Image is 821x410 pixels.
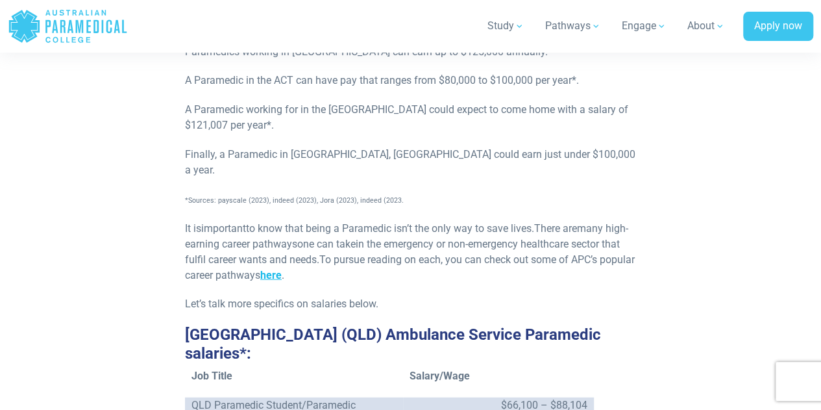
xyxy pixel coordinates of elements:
[8,5,128,47] a: Australian Paramedical College
[185,196,404,205] span: *Sources: payscale (2023), indeed (2023), Jora (2023), indeed (2023.
[201,222,246,235] span: important
[480,8,532,44] a: Study
[185,222,628,250] span: many high-earning career pathways
[185,222,201,235] span: It is
[534,222,577,235] span: There are
[614,8,674,44] a: Engage
[537,8,609,44] a: Pathways
[282,269,284,281] span: .
[680,8,733,44] a: About
[185,73,636,88] p: A Paramedic in the ACT can have pay that ranges from $80,000 to $100,000 per year*.
[297,238,356,250] span: one can take
[410,370,470,382] strong: Salary/Wage
[185,102,636,133] p: A Paramedic working for in the [GEOGRAPHIC_DATA] could expect to come home with a salary of $121,...
[191,370,232,382] strong: Job Title
[185,326,636,363] h3: [GEOGRAPHIC_DATA] (QLD) Ambulance Service Paramedic salaries*:
[743,12,813,42] a: Apply now
[185,147,636,178] p: Finally, a Paramedic in [GEOGRAPHIC_DATA], [GEOGRAPHIC_DATA] could earn just under $100,000 a year.
[185,238,620,266] span: in the emergency or non-emergency healthcare sector that fulfil career wants and needs.
[185,296,636,312] p: Let’s talk more specifics on salaries below.
[260,269,282,281] a: here
[246,222,534,235] span: to know that being a Paramedic isn’t the only way to save lives.
[185,253,635,281] span: To pursue reading on each, you can check out some of APC’s popular career pathways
